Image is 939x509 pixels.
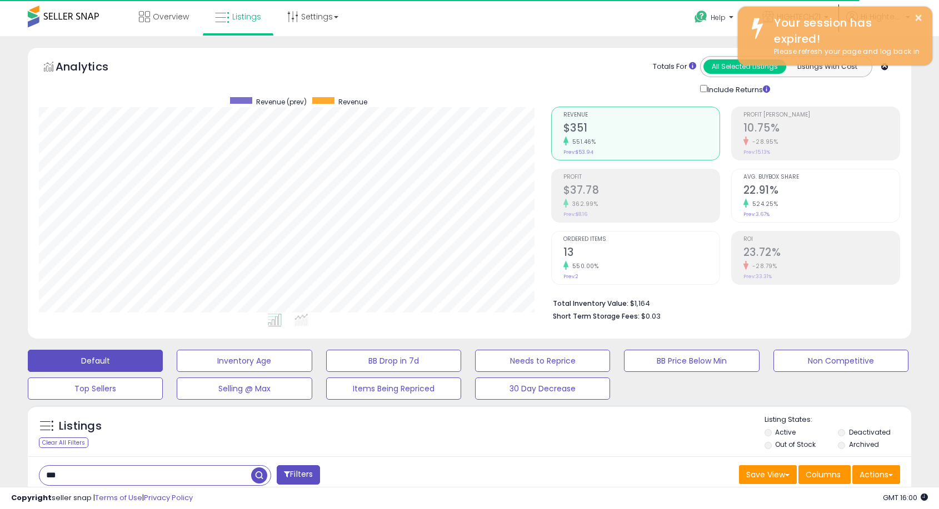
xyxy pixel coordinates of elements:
button: Save View [739,465,797,484]
small: Prev: $8.16 [563,211,587,218]
button: Columns [798,465,851,484]
a: Help [686,2,745,36]
h2: 13 [563,246,720,261]
span: ROI [743,236,900,243]
div: Please refresh your page and log back in [766,47,924,57]
p: Listing States: [765,415,911,425]
label: Deactivated [849,427,891,437]
div: Your session has expired! [766,15,924,47]
label: Out of Stock [775,440,816,449]
button: Top Sellers [28,377,163,400]
h2: $37.78 [563,184,720,199]
button: BB Price Below Min [624,350,759,372]
span: Revenue (prev) [256,97,307,107]
h5: Analytics [56,59,130,77]
span: Avg. Buybox Share [743,174,900,180]
div: seller snap | | [11,493,193,503]
button: Listings With Cost [786,59,868,74]
b: Total Inventory Value: [553,299,628,308]
button: 30 Day Decrease [475,377,610,400]
button: × [914,11,923,25]
small: -28.95% [748,138,778,146]
i: Get Help [694,10,708,24]
h2: $351 [563,122,720,137]
span: $0.03 [641,311,661,321]
a: Privacy Policy [144,492,193,503]
h5: Listings [59,419,102,434]
strong: Copyright [11,492,52,503]
button: Inventory Age [177,350,312,372]
small: 551.46% [568,138,596,146]
label: Active [775,427,796,437]
div: Include Returns [692,83,783,95]
span: Profit [PERSON_NAME] [743,112,900,118]
small: 550.00% [568,262,599,270]
small: Prev: 2 [563,273,578,280]
button: Non Competitive [773,350,908,372]
span: Revenue [563,112,720,118]
span: 2025-08-14 16:00 GMT [883,492,928,503]
span: Overview [153,11,189,22]
li: $1,164 [553,296,892,309]
div: Clear All Filters [39,437,88,448]
a: Terms of Use [95,492,142,503]
small: Prev: $53.94 [563,149,593,155]
small: 362.99% [568,200,598,208]
button: Filters [277,465,320,485]
span: Listings [232,11,261,22]
button: Items Being Repriced [326,377,461,400]
div: Totals For [653,62,696,72]
b: Short Term Storage Fees: [553,311,640,321]
span: Help [711,13,726,22]
button: Needs to Reprice [475,350,610,372]
button: Selling @ Max [177,377,312,400]
h2: 10.75% [743,122,900,137]
button: All Selected Listings [703,59,786,74]
button: BB Drop in 7d [326,350,461,372]
span: Columns [806,469,841,480]
h2: 23.72% [743,246,900,261]
h2: 22.91% [743,184,900,199]
span: Profit [563,174,720,180]
small: Prev: 33.31% [743,273,772,280]
span: Ordered Items [563,236,720,243]
button: Actions [852,465,900,484]
small: -28.79% [748,262,777,270]
button: Default [28,350,163,372]
span: Revenue [338,97,367,107]
label: Archived [849,440,879,449]
small: Prev: 15.13% [743,149,770,155]
small: Prev: 3.67% [743,211,770,218]
small: 524.25% [748,200,778,208]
